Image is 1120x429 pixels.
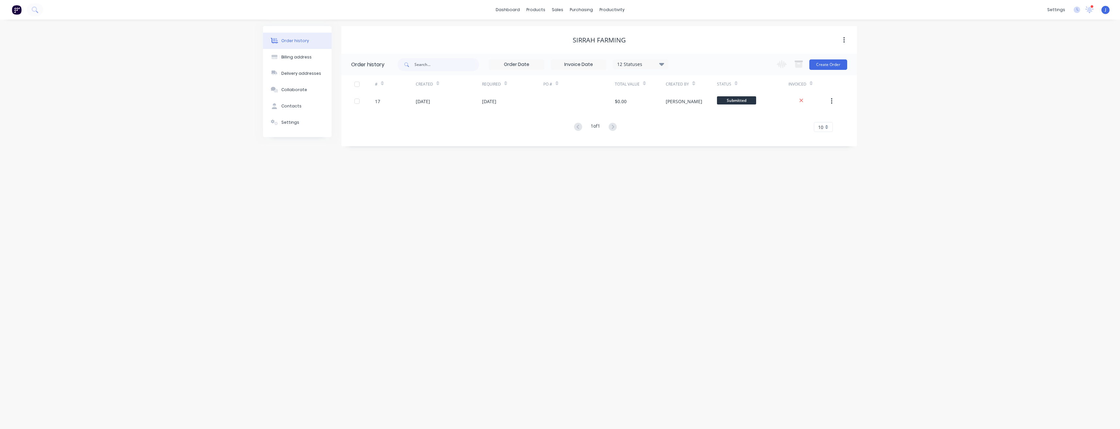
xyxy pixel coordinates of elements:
[281,103,302,109] div: Contacts
[809,59,847,70] button: Create Order
[375,98,380,105] div: 17
[263,82,332,98] button: Collaborate
[549,5,567,15] div: sales
[281,87,307,93] div: Collaborate
[263,49,332,65] button: Billing address
[414,58,479,71] input: Search...
[615,81,640,87] div: Total Value
[717,96,756,104] span: Submitted
[1044,5,1068,15] div: settings
[281,71,321,76] div: Delivery addresses
[263,65,332,82] button: Delivery addresses
[613,61,668,68] div: 12 Statuses
[263,33,332,49] button: Order history
[788,81,806,87] div: Invoiced
[263,98,332,114] button: Contacts
[573,36,626,44] div: Sirrah Farming
[416,75,482,93] div: Created
[551,60,606,70] input: Invoice Date
[788,75,829,93] div: Invoiced
[717,75,788,93] div: Status
[482,81,501,87] div: Required
[615,98,627,105] div: $0.00
[482,75,543,93] div: Required
[351,61,384,69] div: Order history
[489,60,544,70] input: Order Date
[543,75,615,93] div: PO #
[492,5,523,15] a: dashboard
[375,81,378,87] div: #
[666,75,717,93] div: Created By
[818,124,823,131] span: 10
[543,81,552,87] div: PO #
[12,5,22,15] img: Factory
[416,81,433,87] div: Created
[615,75,666,93] div: Total Value
[666,98,702,105] div: [PERSON_NAME]
[263,114,332,131] button: Settings
[281,119,299,125] div: Settings
[281,38,309,44] div: Order history
[591,122,600,132] div: 1 of 1
[666,81,689,87] div: Created By
[523,5,549,15] div: products
[482,98,496,105] div: [DATE]
[281,54,312,60] div: Billing address
[596,5,628,15] div: productivity
[717,81,731,87] div: Status
[1105,7,1106,13] span: J
[416,98,430,105] div: [DATE]
[375,75,416,93] div: #
[567,5,596,15] div: purchasing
